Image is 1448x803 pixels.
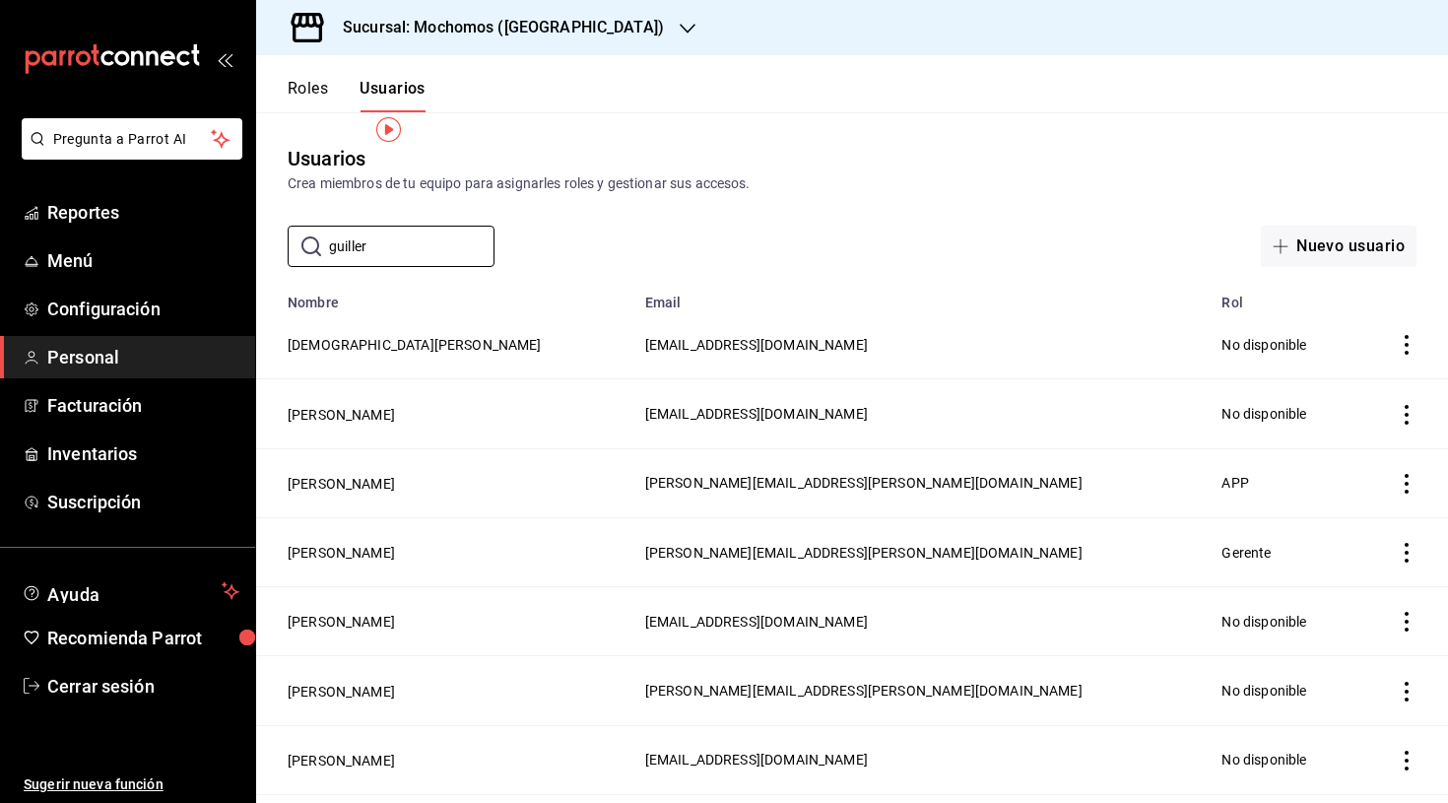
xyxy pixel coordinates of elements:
[288,612,395,632] button: [PERSON_NAME]
[1261,226,1416,267] button: Nuevo usuario
[288,682,395,702] button: [PERSON_NAME]
[24,774,239,795] span: Sugerir nueva función
[47,625,239,651] span: Recomienda Parrot
[288,79,426,112] div: navigation tabs
[288,751,395,770] button: [PERSON_NAME]
[1397,682,1416,702] button: actions
[1210,725,1356,794] td: No disponible
[1397,474,1416,494] button: actions
[329,227,494,266] input: Buscar usuario
[360,79,426,112] button: Usuarios
[288,144,365,173] div: Usuarios
[288,335,542,355] button: [DEMOGRAPHIC_DATA][PERSON_NAME]
[53,129,212,150] span: Pregunta a Parrot AI
[1210,283,1356,310] th: Rol
[1397,405,1416,425] button: actions
[288,474,395,494] button: [PERSON_NAME]
[1397,612,1416,632] button: actions
[645,337,868,353] span: [EMAIL_ADDRESS][DOMAIN_NAME]
[645,406,868,422] span: [EMAIL_ADDRESS][DOMAIN_NAME]
[645,683,1083,699] span: [PERSON_NAME][EMAIL_ADDRESS][PERSON_NAME][DOMAIN_NAME]
[288,543,395,563] button: [PERSON_NAME]
[633,283,1211,310] th: Email
[47,440,239,467] span: Inventarios
[376,117,401,142] img: Tooltip marker
[1210,656,1356,725] td: No disponible
[288,405,395,425] button: [PERSON_NAME]
[47,199,239,226] span: Reportes
[1221,475,1248,491] span: APP
[288,173,1416,194] div: Crea miembros de tu equipo para asignarles roles y gestionar sus accesos.
[1397,751,1416,770] button: actions
[217,51,232,67] button: open_drawer_menu
[47,344,239,370] span: Personal
[1221,545,1271,561] span: Gerente
[1397,335,1416,355] button: actions
[47,579,214,603] span: Ayuda
[256,283,633,310] th: Nombre
[47,296,239,322] span: Configuración
[645,545,1083,561] span: [PERSON_NAME][EMAIL_ADDRESS][PERSON_NAME][DOMAIN_NAME]
[22,118,242,160] button: Pregunta a Parrot AI
[1397,543,1416,563] button: actions
[47,392,239,419] span: Facturación
[288,79,328,112] button: Roles
[47,247,239,274] span: Menú
[1210,379,1356,448] td: No disponible
[1210,310,1356,379] td: No disponible
[47,489,239,515] span: Suscripción
[645,614,868,630] span: [EMAIL_ADDRESS][DOMAIN_NAME]
[14,143,242,164] a: Pregunta a Parrot AI
[645,752,868,768] span: [EMAIL_ADDRESS][DOMAIN_NAME]
[47,673,239,700] span: Cerrar sesión
[327,16,664,39] h3: Sucursal: Mochomos ([GEOGRAPHIC_DATA])
[645,475,1083,491] span: [PERSON_NAME][EMAIL_ADDRESS][PERSON_NAME][DOMAIN_NAME]
[1210,587,1356,656] td: No disponible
